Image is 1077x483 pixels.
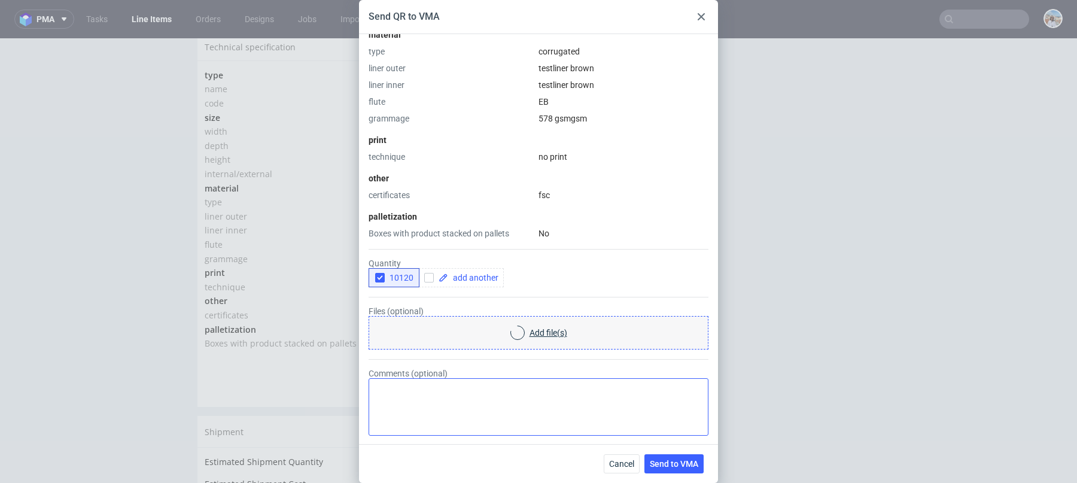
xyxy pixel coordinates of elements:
[205,417,406,439] td: Estimated Shipment Quantity
[413,243,446,254] span: no print
[538,97,549,107] span: EB
[538,152,567,162] span: no print
[413,45,458,56] span: corrugated
[369,189,534,201] div: certificates
[369,45,534,57] div: type
[604,454,640,473] button: Cancel
[205,284,410,299] td: palletization
[205,143,410,157] td: material
[369,259,708,287] div: Quantity
[205,227,410,242] td: print
[538,80,594,90] span: testliner brown
[197,378,624,409] div: Shipment
[413,201,424,212] span: EB
[406,417,617,439] td: Unknown
[480,324,545,341] button: Send to VMA
[369,172,708,184] div: other
[205,72,410,87] td: size
[205,256,410,270] td: other
[369,369,708,436] label: Comments (optional)
[413,59,443,71] span: custom
[406,439,617,461] td: Unknown
[369,227,534,239] div: Boxes with product stacked on pallets
[538,114,587,123] span: 578 gsm gsm
[369,378,708,436] textarea: Comments (optional)
[205,30,410,44] td: type
[538,47,580,56] span: corrugated
[530,327,567,339] span: Add file(s)
[644,454,704,473] button: Send to VMA
[205,44,410,58] td: name
[413,102,439,113] span: 71 mm
[538,190,550,200] span: fsc
[369,268,419,287] button: 10120
[369,29,708,41] div: material
[413,299,425,311] span: No
[369,211,708,223] div: palletization
[385,273,413,282] span: 10120
[549,3,617,15] a: Edit specification
[205,171,410,186] td: liner outer
[205,199,410,214] td: flute
[537,385,617,402] button: Manage shipments
[205,185,410,199] td: liner inner
[413,172,475,184] span: testliner brown
[409,320,480,346] a: Download PDF
[650,460,698,468] span: Send to VMA
[369,134,708,146] div: print
[369,151,534,163] div: technique
[369,10,440,23] div: Send QR to VMA
[205,129,410,143] td: internal/external
[205,439,406,461] td: Estimated Shipment Cost
[545,324,610,341] button: Send to QMS
[369,113,534,124] div: grammage
[413,158,458,169] span: corrugated
[413,87,439,99] span: 97 mm
[369,79,534,91] div: liner inner
[205,86,410,101] td: width
[413,186,475,198] span: testliner brown
[538,63,594,73] span: testliner brown
[205,270,410,284] td: certificates
[413,130,446,141] span: external
[205,242,410,256] td: technique
[413,116,443,127] span: 289 mm
[205,101,410,115] td: depth
[538,229,549,238] span: No
[413,271,425,282] span: fsc
[205,298,410,312] td: Boxes with product stacked on pallets
[205,157,410,171] td: type
[205,214,410,228] td: grammage
[609,460,634,468] span: Cancel
[413,215,464,226] span: 578 gsm gsm
[369,96,534,108] div: flute
[205,114,410,129] td: height
[369,306,708,350] div: Files (optional)
[205,58,410,72] td: code
[369,62,534,74] div: liner outer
